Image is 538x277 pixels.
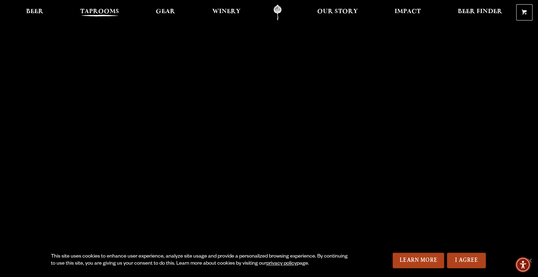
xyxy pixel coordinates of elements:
div: This site uses cookies to enhance user experience, analyze site usage and provide a personalized ... [51,253,353,267]
span: Impact [395,9,421,14]
a: Winery [208,5,245,20]
a: Beer [22,5,48,20]
span: Beer [26,9,43,14]
a: I Agree [447,253,486,268]
span: Taprooms [80,9,119,14]
a: Learn More [392,253,444,268]
span: Winery [212,9,241,14]
a: Odell Home [264,5,291,20]
span: Gear [156,9,175,14]
a: Beer Finder [453,5,507,20]
span: Beer Finder [457,9,502,14]
a: privacy policy [266,261,297,267]
span: Our Story [317,9,358,14]
a: Gear [151,5,180,20]
a: Impact [390,5,425,20]
a: Our Story [313,5,362,20]
div: Accessibility Menu [515,257,531,272]
a: Taprooms [76,5,124,20]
